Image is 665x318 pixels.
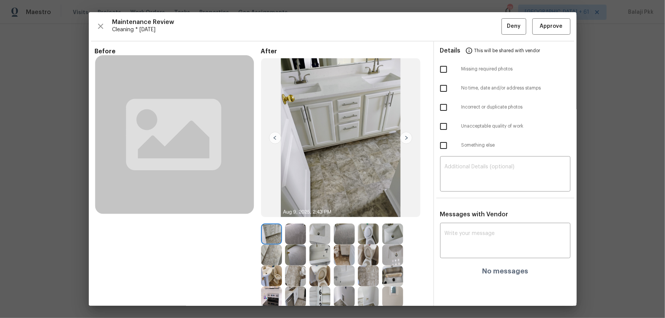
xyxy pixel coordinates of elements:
span: Details [440,42,461,60]
span: No time, date and/or address stamps [461,85,570,91]
span: Unacceptable quality of work [461,123,570,129]
div: No time, date and/or address stamps [434,79,577,98]
div: Unacceptable quality of work [434,117,577,136]
h4: No messages [482,267,528,275]
div: Incorrect or duplicate photos [434,98,577,117]
span: Maintenance Review [112,18,502,26]
span: Messages with Vendor [440,211,508,217]
img: right-chevron-button-url [400,132,412,144]
span: Something else [461,142,570,149]
button: Deny [502,18,526,35]
span: Incorrect or duplicate photos [461,104,570,110]
span: Before [95,48,261,55]
span: Missing required photos [461,66,570,72]
div: Missing required photos [434,60,577,79]
div: Something else [434,136,577,155]
span: After [261,48,427,55]
span: Deny [507,22,521,31]
span: Approve [540,22,563,31]
span: This will be shared with vendor [474,42,540,60]
span: Cleaning * [DATE] [112,26,502,34]
img: left-chevron-button-url [269,132,281,144]
button: Approve [532,18,570,35]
